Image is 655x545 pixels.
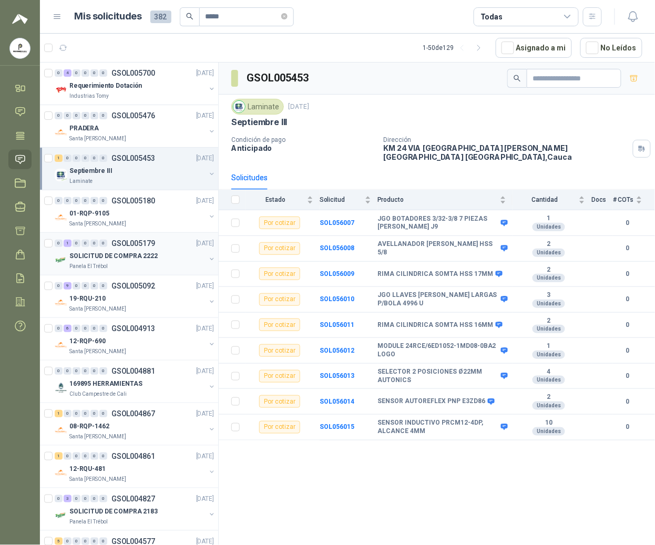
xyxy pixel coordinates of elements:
div: 1 [64,240,71,247]
a: SOL056014 [320,398,354,405]
p: 01-RQP-9105 [69,209,109,219]
p: GSOL005700 [111,69,155,77]
p: [DATE] [196,281,214,291]
div: 1 [55,155,63,162]
div: 0 [73,240,80,247]
img: Company Logo [55,382,67,394]
p: GSOL005092 [111,282,155,290]
a: SOL056008 [320,244,354,252]
div: 0 [81,240,89,247]
span: Producto [377,196,498,203]
div: Unidades [533,376,565,384]
span: 382 [150,11,171,23]
a: 1 0 0 0 0 0 GSOL004867[DATE] Company Logo08-RQP-1462Santa [PERSON_NAME] [55,407,216,441]
div: Por cotizar [259,318,300,331]
h3: GSOL005453 [247,70,310,86]
div: Unidades [533,325,565,333]
div: Unidades [533,351,565,359]
p: GSOL005179 [111,240,155,247]
div: Por cotizar [259,268,300,280]
p: Santa [PERSON_NAME] [69,475,126,484]
div: Unidades [533,274,565,282]
a: SOL056009 [320,270,354,277]
div: 0 [73,325,80,332]
p: KM 24 VIA [GEOGRAPHIC_DATA] [PERSON_NAME] [GEOGRAPHIC_DATA] [GEOGRAPHIC_DATA] , Cauca [384,143,629,161]
div: 0 [81,538,89,545]
p: [DATE] [288,102,309,112]
div: Por cotizar [259,217,300,229]
img: Company Logo [55,424,67,437]
p: Dirección [384,136,629,143]
p: Laminate [69,177,93,186]
div: Laminate [231,99,284,115]
img: Logo peakr [12,13,28,25]
p: [DATE] [196,68,214,78]
b: 2 [513,266,585,274]
div: 0 [73,69,80,77]
p: [DATE] [196,366,214,376]
p: Santa [PERSON_NAME] [69,433,126,441]
p: [DATE] [196,196,214,206]
b: 0 [613,218,642,228]
img: Company Logo [55,126,67,139]
span: close-circle [281,12,288,22]
b: SELECTOR 2 POSICIONES Ø22MM AUTONICS [377,368,498,384]
p: [DATE] [196,324,214,334]
div: 0 [81,367,89,375]
button: Asignado a mi [496,38,572,58]
div: 0 [90,69,98,77]
b: SENSOR INDUCTIVO PRCM12-4DP, ALCANCE 4MM [377,419,498,435]
div: 0 [90,367,98,375]
div: 0 [81,325,89,332]
p: Septiembre III [69,166,112,176]
p: SOLICITUD DE COMPRA 2222 [69,251,158,261]
a: SOL056010 [320,295,354,303]
div: 0 [55,197,63,204]
p: 169895 HERRAMIENTAS [69,379,142,389]
th: Estado [246,190,320,210]
b: 0 [613,269,642,279]
div: 0 [99,112,107,119]
div: 5 [55,538,63,545]
div: 0 [90,410,98,417]
div: 0 [81,282,89,290]
a: SOL056007 [320,219,354,227]
div: 0 [73,367,80,375]
b: 0 [613,422,642,432]
b: 4 [513,368,585,376]
div: 0 [81,197,89,204]
a: SOL056013 [320,372,354,379]
p: Santa [PERSON_NAME] [69,135,126,143]
div: 0 [81,112,89,119]
p: PRADERA [69,124,99,133]
div: Solicitudes [231,172,268,183]
div: 0 [90,155,98,162]
span: Cantidad [513,196,577,203]
b: SOL056012 [320,347,354,354]
img: Company Logo [55,254,67,266]
img: Company Logo [55,84,67,96]
p: 12-RQP-690 [69,336,106,346]
div: 4 [64,69,71,77]
a: SOL056011 [320,321,354,328]
div: 0 [90,240,98,247]
div: 0 [90,453,98,460]
b: MODULE 24RCE/6ED1052-1MD08-0BA2 LOGO [377,342,498,358]
p: Club Campestre de Cali [69,390,127,398]
div: 0 [90,112,98,119]
th: # COTs [613,190,655,210]
p: [DATE] [196,239,214,249]
b: 0 [613,243,642,253]
img: Company Logo [55,339,67,352]
p: GSOL004881 [111,367,155,375]
div: 0 [64,197,71,204]
b: 1 [513,214,585,223]
div: 0 [90,325,98,332]
div: 0 [73,495,80,502]
div: 0 [81,69,89,77]
p: GSOL004577 [111,538,155,545]
p: GSOL004867 [111,410,155,417]
div: 0 [73,538,80,545]
p: Santa [PERSON_NAME] [69,220,126,228]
